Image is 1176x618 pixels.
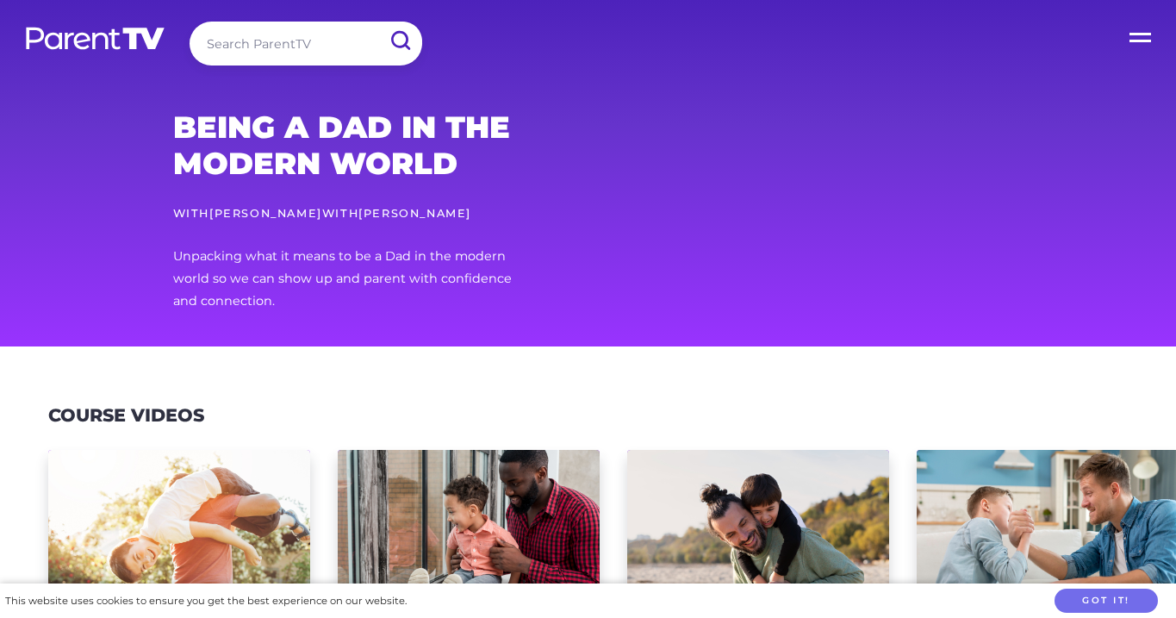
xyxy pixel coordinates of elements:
small: With [173,207,322,220]
input: Search ParentTV [190,22,422,66]
input: Submit [377,22,422,60]
a: [PERSON_NAME] [209,207,322,220]
h3: Course Videos [48,405,204,427]
img: parenttv-logo-white.4c85aaf.svg [24,26,166,51]
a: [PERSON_NAME] [358,207,471,220]
p: Unpacking what it means to be a Dad in the modern world so we can show up and parent with confide... [173,246,533,313]
small: With [322,207,471,220]
div: This website uses cookies to ensure you get the best experience on our website. [5,592,407,610]
h2: Being a Dad in the Modern World [173,109,533,182]
button: Got it! [1055,589,1158,614]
